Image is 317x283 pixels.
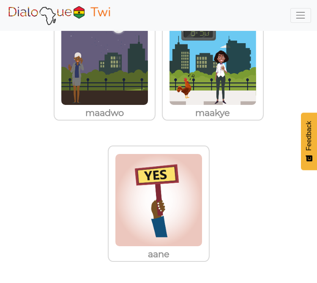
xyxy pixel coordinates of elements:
[290,8,311,23] button: Toggle navigation
[169,12,257,105] img: mema_wo_akye.png
[55,105,155,121] p: maadwo
[163,105,263,121] p: maakye
[61,12,148,105] img: mema_wo_adwo.png
[301,113,317,170] button: Feedback - Show survey
[109,247,209,262] p: aane
[305,121,313,151] span: Feedback
[6,5,112,26] img: Select Course Page
[115,154,202,247] img: aane.png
